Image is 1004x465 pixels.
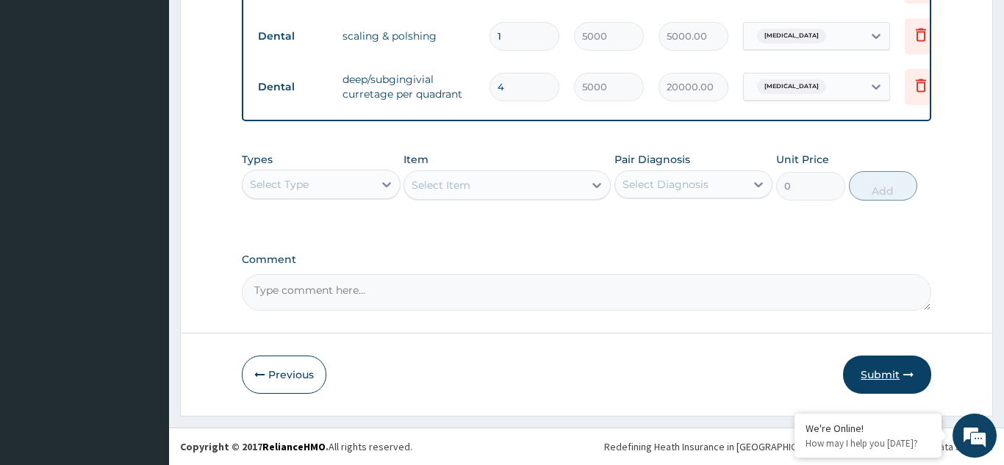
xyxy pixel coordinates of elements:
[757,79,826,94] span: [MEDICAL_DATA]
[76,82,247,101] div: Chat with us now
[251,23,335,50] td: Dental
[335,65,482,109] td: deep/subgingivial curretage per quadrant
[85,139,203,287] span: We're online!
[614,152,690,167] label: Pair Diagnosis
[242,253,931,266] label: Comment
[806,437,931,450] p: How may I help you today?
[250,177,309,192] div: Select Type
[27,73,60,110] img: d_794563401_company_1708531726252_794563401
[169,428,1004,465] footer: All rights reserved.
[806,422,931,435] div: We're Online!
[604,439,993,454] div: Redefining Heath Insurance in [GEOGRAPHIC_DATA] using Telemedicine and Data Science!
[849,171,918,201] button: Add
[335,21,482,51] td: scaling & polshing
[262,440,326,453] a: RelianceHMO
[404,152,429,167] label: Item
[251,73,335,101] td: Dental
[242,154,273,166] label: Types
[180,440,329,453] strong: Copyright © 2017 .
[757,29,826,43] span: [MEDICAL_DATA]
[623,177,709,192] div: Select Diagnosis
[776,152,829,167] label: Unit Price
[843,356,931,394] button: Submit
[7,309,280,361] textarea: Type your message and hit 'Enter'
[241,7,276,43] div: Minimize live chat window
[242,356,326,394] button: Previous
